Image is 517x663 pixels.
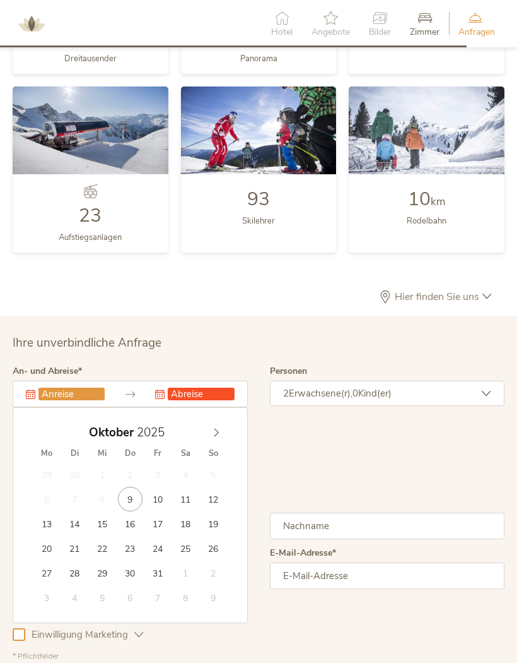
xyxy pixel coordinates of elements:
[168,388,234,400] input: Abreise
[33,450,61,458] span: Mo
[90,561,115,585] span: Oktober 29, 2025
[398,37,455,48] span: Pistenkilometer
[146,561,170,585] span: Oktober 31, 2025
[89,427,134,439] span: Oktober
[173,536,198,561] span: Oktober 25, 2025
[289,387,352,400] span: Erwachsene(r),
[79,203,102,229] span: 23
[62,462,87,487] span: September 30, 2025
[118,511,142,536] span: Oktober 16, 2025
[59,232,122,243] span: Aufstiegsanlagen
[64,53,117,64] span: Dreitausender
[173,487,198,511] span: Oktober 11, 2025
[146,585,170,610] span: November 7, 2025
[408,186,431,212] span: 10
[247,186,270,212] span: 93
[201,462,226,487] span: Oktober 5, 2025
[201,561,226,585] span: November 2, 2025
[146,462,170,487] span: Oktober 3, 2025
[458,28,495,37] span: Anfragen
[90,536,115,561] span: Oktober 22, 2025
[173,462,198,487] span: Oktober 4, 2025
[118,585,142,610] span: November 6, 2025
[90,487,115,511] span: Oktober 8, 2025
[201,585,226,610] span: November 9, 2025
[134,424,175,441] input: Year
[311,28,350,37] span: Angebote
[270,513,505,539] input: Nachname
[90,585,115,610] span: November 5, 2025
[118,561,142,585] span: Oktober 30, 2025
[242,215,275,227] span: Skilehrer
[35,462,59,487] span: September 29, 2025
[88,450,116,458] span: Mi
[13,335,161,351] span: Ihre unverbindliche Anfrage
[271,28,293,37] span: Hotel
[352,387,358,400] span: 0
[13,367,82,376] label: An- und Abreise
[62,511,87,536] span: Oktober 14, 2025
[35,487,59,511] span: Oktober 6, 2025
[35,561,59,585] span: Oktober 27, 2025
[118,536,142,561] span: Oktober 23, 2025
[201,487,226,511] span: Oktober 12, 2025
[13,19,50,28] a: AMONTI & LUNARIS Wellnessresort
[283,387,289,400] span: 2
[270,367,307,376] label: Personen
[38,388,105,400] input: Anreise
[392,292,482,302] span: Hier finden Sie uns
[201,511,226,536] span: Oktober 19, 2025
[173,561,198,585] span: November 1, 2025
[62,536,87,561] span: Oktober 21, 2025
[240,53,277,64] span: Panorama
[118,462,142,487] span: Oktober 2, 2025
[358,387,392,400] span: Kind(er)
[173,585,198,610] span: November 8, 2025
[146,536,170,561] span: Oktober 24, 2025
[171,450,199,458] span: Sa
[35,511,59,536] span: Oktober 13, 2025
[35,536,59,561] span: Oktober 20, 2025
[116,450,144,458] span: Do
[369,28,391,37] span: Bilder
[144,450,171,458] span: Fr
[201,536,226,561] span: Oktober 26, 2025
[35,585,59,610] span: November 3, 2025
[407,215,446,227] span: Rodelbahn
[62,561,87,585] span: Oktober 28, 2025
[199,450,227,458] span: So
[61,450,88,458] span: Di
[13,5,50,43] img: AMONTI & LUNARIS Wellnessresort
[270,563,505,589] input: E-Mail-Adresse
[13,651,504,662] div: * Pflichtfelder
[146,511,170,536] span: Oktober 17, 2025
[410,28,439,37] span: Zimmer
[431,194,445,209] span: km
[62,585,87,610] span: November 4, 2025
[270,549,336,558] label: E-Mail-Adresse
[173,511,198,536] span: Oktober 18, 2025
[62,487,87,511] span: Oktober 7, 2025
[90,462,115,487] span: Oktober 1, 2025
[25,628,134,642] span: Einwilligung Marketing
[146,487,170,511] span: Oktober 10, 2025
[118,487,142,511] span: Oktober 9, 2025
[90,511,115,536] span: Oktober 15, 2025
